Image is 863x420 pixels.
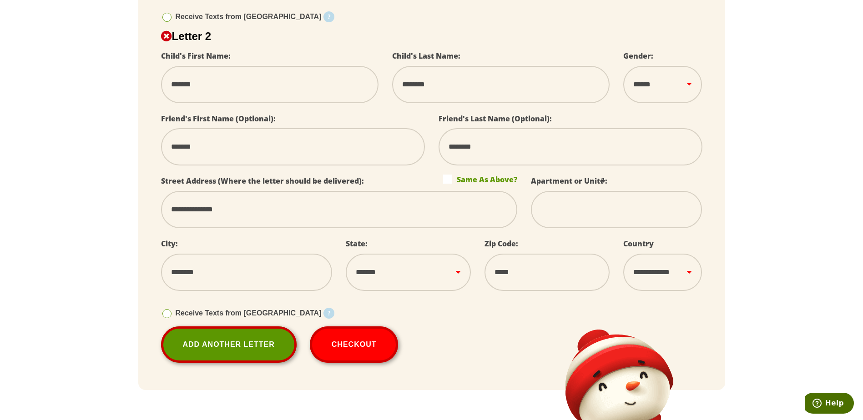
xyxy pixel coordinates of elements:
span: Receive Texts from [GEOGRAPHIC_DATA] [176,13,322,20]
label: Child's First Name: [161,51,231,61]
h2: Letter 2 [161,30,702,43]
label: Friend's Last Name (Optional): [439,114,552,124]
label: Same As Above? [443,175,517,184]
button: Checkout [310,326,399,363]
span: Receive Texts from [GEOGRAPHIC_DATA] [176,309,322,317]
label: Apartment or Unit#: [531,176,607,186]
iframe: Opens a widget where you can find more information [805,393,854,415]
label: Child's Last Name: [392,51,460,61]
label: City: [161,239,178,249]
a: Add Another Letter [161,326,297,363]
label: Zip Code: [484,239,518,249]
label: Country [623,239,654,249]
label: Street Address (Where the letter should be delivered): [161,176,364,186]
label: State: [346,239,368,249]
label: Friend's First Name (Optional): [161,114,276,124]
label: Gender: [623,51,653,61]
